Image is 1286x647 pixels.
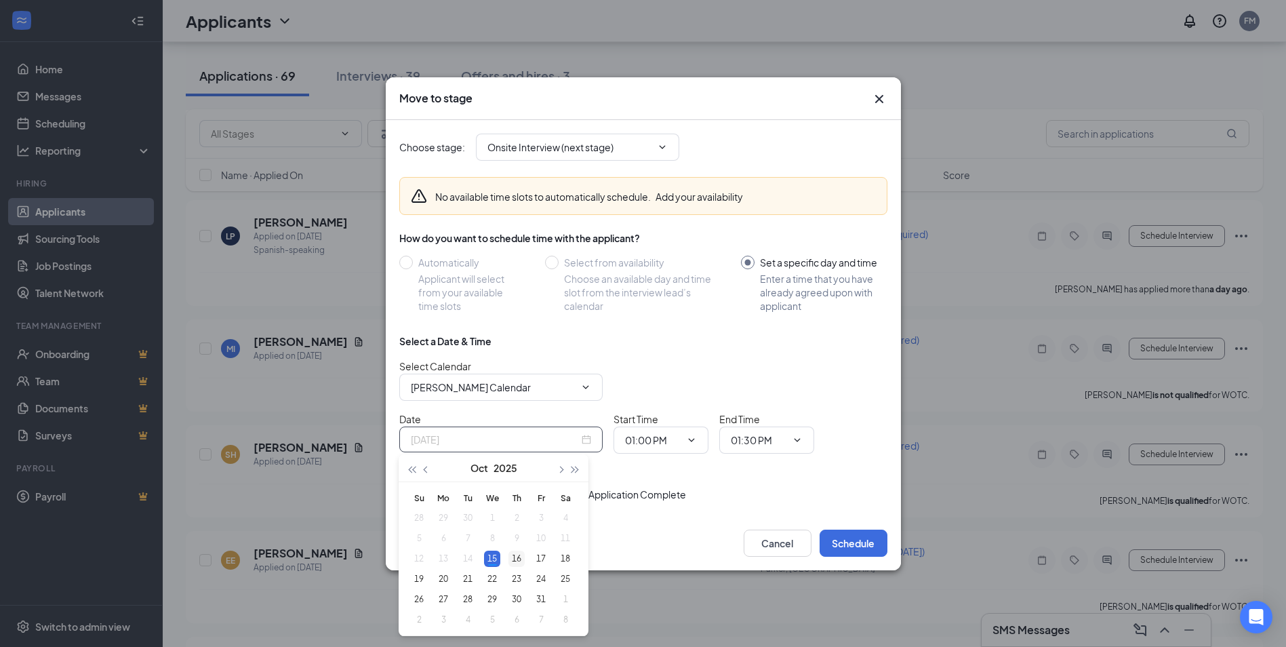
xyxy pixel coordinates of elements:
td: 2025-10-25 [553,569,578,589]
input: Oct 15, 2025 [411,432,579,447]
div: 27 [435,591,451,608]
td: 2025-10-21 [456,569,480,589]
svg: Warning [411,188,427,204]
div: 6 [508,612,525,628]
span: Select Calendar [399,360,471,372]
td: 2025-10-30 [504,589,529,610]
td: 2025-11-02 [407,610,431,630]
div: 25 [557,571,574,587]
span: Choose stage : [399,140,465,155]
div: 4 [460,612,476,628]
th: Fr [529,488,553,508]
div: 24 [533,571,549,587]
button: Oct [470,454,488,482]
td: 2025-10-17 [529,549,553,569]
span: Start Time [614,413,658,425]
div: 17 [533,551,549,567]
svg: ChevronDown [686,435,697,446]
td: 2025-11-04 [456,610,480,630]
input: Start time [625,433,681,448]
div: 28 [460,591,476,608]
div: 15 [484,551,500,567]
span: End Time [719,413,760,425]
svg: Cross [871,91,887,107]
button: 2025 [494,454,517,482]
button: Add your availability [656,190,743,203]
td: 2025-10-20 [431,569,456,589]
td: 2025-10-19 [407,569,431,589]
button: Close [871,91,887,107]
div: 30 [508,591,525,608]
div: 5 [484,612,500,628]
div: Open Intercom Messenger [1240,601,1272,633]
div: How do you want to schedule time with the applicant? [399,231,887,245]
div: 19 [411,571,427,587]
td: 2025-10-29 [480,589,504,610]
div: No available time slots to automatically schedule. [435,190,743,203]
th: Mo [431,488,456,508]
td: 2025-11-01 [553,589,578,610]
div: 29 [484,591,500,608]
input: End time [731,433,786,448]
div: 21 [460,571,476,587]
td: 2025-10-18 [553,549,578,569]
button: Cancel [744,530,811,557]
div: 22 [484,571,500,587]
th: Sa [553,488,578,508]
div: Select a Date & Time [399,334,491,348]
div: 26 [411,591,427,608]
div: 8 [557,612,574,628]
div: 3 [435,612,451,628]
svg: ChevronDown [792,435,803,446]
td: 2025-10-15 [480,549,504,569]
div: 16 [508,551,525,567]
div: 20 [435,571,451,587]
td: 2025-11-05 [480,610,504,630]
td: 2025-11-03 [431,610,456,630]
td: 2025-11-06 [504,610,529,630]
td: 2025-11-07 [529,610,553,630]
div: 1 [557,591,574,608]
td: 2025-11-08 [553,610,578,630]
td: 2025-10-31 [529,589,553,610]
td: 2025-10-23 [504,569,529,589]
button: Schedule [820,530,887,557]
div: 2 [411,612,427,628]
td: 2025-10-27 [431,589,456,610]
span: Date [399,413,421,425]
td: 2025-10-26 [407,589,431,610]
div: 31 [533,591,549,608]
div: 7 [533,612,549,628]
th: We [480,488,504,508]
td: 2025-10-28 [456,589,480,610]
td: 2025-10-22 [480,569,504,589]
th: Tu [456,488,480,508]
div: 23 [508,571,525,587]
td: 2025-10-16 [504,549,529,569]
div: 18 [557,551,574,567]
svg: ChevronDown [580,382,591,393]
h3: Move to stage [399,91,473,106]
svg: ChevronDown [657,142,668,153]
td: 2025-10-24 [529,569,553,589]
th: Su [407,488,431,508]
th: Th [504,488,529,508]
